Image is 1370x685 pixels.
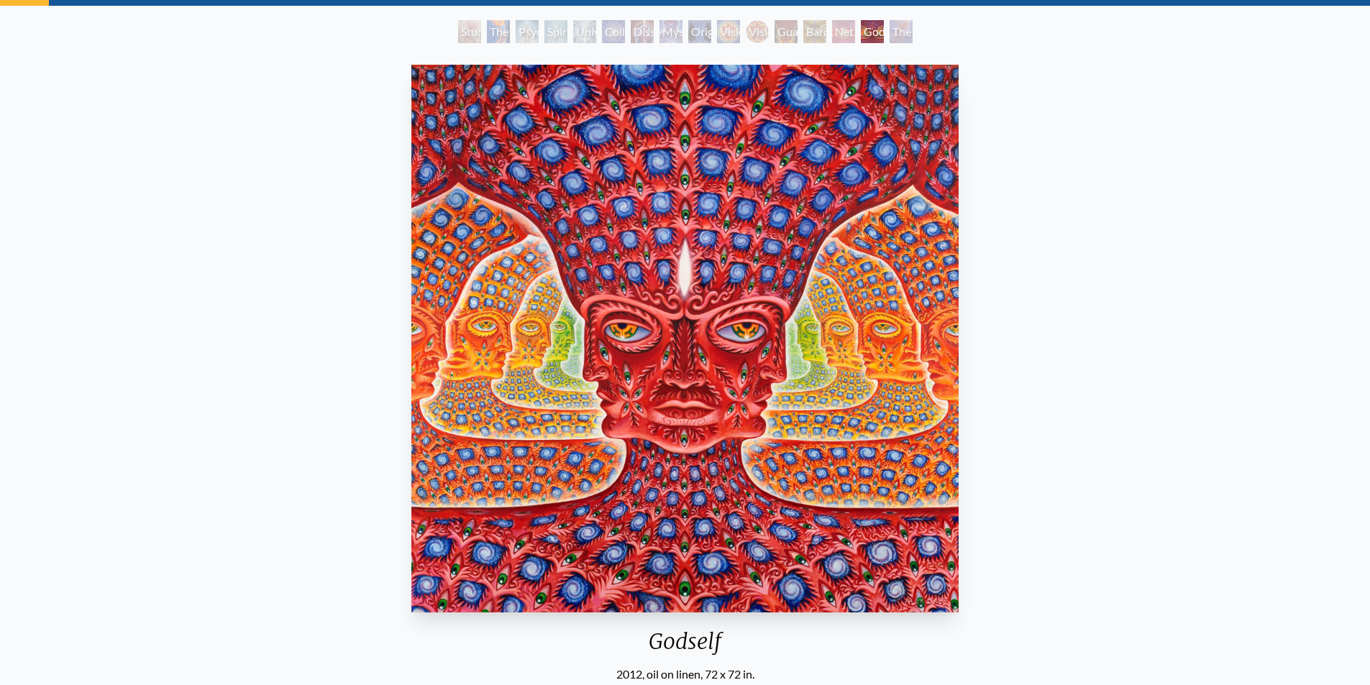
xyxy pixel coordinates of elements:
div: Collective Vision [602,20,625,43]
div: Universal Mind Lattice [573,20,596,43]
div: The Torch [487,20,510,43]
div: 2012, oil on linen, 72 x 72 in. [406,666,964,683]
div: Dissectional Art for Tool's Lateralus CD [631,20,654,43]
div: Net of Being [832,20,855,43]
div: The Great Turn [890,20,913,43]
img: Godself-2012-Alex-Grey-watermarked.jpeg [411,65,958,612]
div: Original Face [688,20,711,43]
div: Mystic Eye [659,20,682,43]
div: Study for the Great Turn [458,20,481,43]
div: Vision [PERSON_NAME] [746,20,769,43]
div: Spiritual Energy System [544,20,567,43]
div: Vision Crystal [717,20,740,43]
div: Godself [406,628,964,666]
div: Godself [861,20,884,43]
div: Bardo Being [803,20,826,43]
div: Psychic Energy System [516,20,539,43]
div: Guardian of Infinite Vision [775,20,798,43]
